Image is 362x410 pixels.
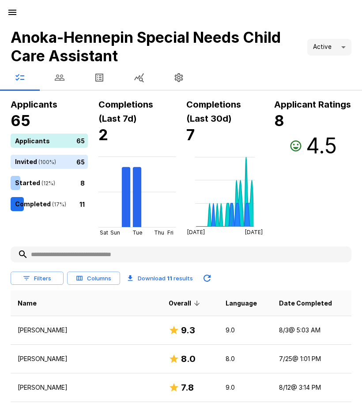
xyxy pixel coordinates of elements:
tspan: Sat [100,229,108,236]
p: [PERSON_NAME] [18,354,155,363]
p: 8 [80,178,85,187]
tspan: Sun [110,229,120,236]
b: Applicants [11,99,57,110]
b: 2 [98,126,108,144]
button: Download 11 results [124,269,196,287]
p: 9.0 [226,383,265,392]
p: [PERSON_NAME] [18,383,155,392]
p: 65 [76,136,85,145]
h6: 7.8 [181,380,194,395]
b: 11 [167,275,172,282]
span: Name [18,298,37,309]
span: Date Completed [279,298,332,309]
p: 8.0 [226,354,265,363]
p: 9.0 [226,326,265,335]
tspan: Tue [132,229,142,236]
b: 8 [274,112,284,130]
td: 8/3 @ 5:03 AM [272,316,351,345]
b: Completions (Last 7d) [98,99,153,124]
span: Overall [169,298,203,309]
b: Applicant Ratings [274,99,351,110]
button: Columns [67,272,120,285]
p: 65 [76,157,85,166]
p: 11 [79,199,85,209]
h3: 4.5 [306,134,337,158]
td: 8/12 @ 3:14 PM [272,373,351,402]
span: Language [226,298,257,309]
tspan: [DATE] [187,229,205,235]
tspan: Fri [167,229,173,236]
tspan: Thu [154,229,164,236]
h6: 9.3 [181,323,195,337]
tspan: [DATE] [245,229,263,235]
p: [PERSON_NAME] [18,326,155,335]
div: Active [307,39,351,56]
b: Anoka-Hennepin Special Needs Child Care Assistant [11,28,281,65]
b: 7 [186,126,195,144]
button: Updated Today - 10:33 AM [198,269,216,287]
b: Completions (Last 30d) [186,99,241,124]
b: 65 [11,112,30,130]
h6: 8.0 [181,352,196,366]
button: Filters [11,272,64,285]
td: 7/25 @ 1:01 PM [272,345,351,373]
